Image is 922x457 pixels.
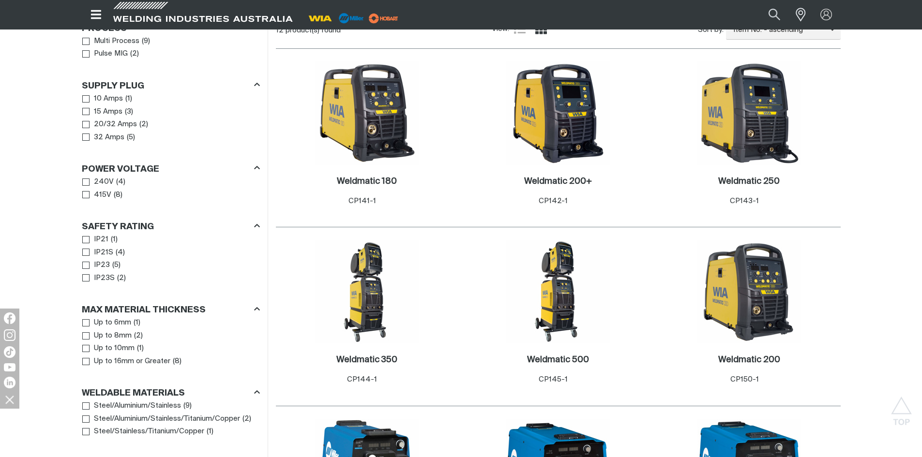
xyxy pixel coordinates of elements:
button: Scroll to top [891,397,912,418]
h3: Safety Rating [82,221,154,233]
span: ( 5 ) [127,132,135,143]
img: Weldmatic 200+ [506,61,610,165]
span: IP21S [94,247,113,258]
span: 10 Amps [94,93,123,104]
span: Up to 8mm [94,330,132,341]
span: Up to 16mm or Greater [94,356,170,367]
h2: Weldmatic 500 [527,355,589,364]
img: TikTok [4,346,15,358]
span: Up to 6mm [94,317,131,328]
span: 415V [94,190,111,201]
img: Instagram [4,329,15,341]
span: ( 8 ) [114,190,122,201]
span: ( 2 ) [242,413,251,425]
span: CP141-1 [348,197,376,205]
ul: Safety Rating [82,233,259,284]
ul: Max Material Thickness [82,316,259,368]
span: ( 3 ) [125,106,133,118]
a: Weldmatic 180 [337,176,397,187]
span: IP23 [94,260,110,271]
h2: Weldmatic 180 [337,177,397,186]
span: 20/32 Amps [94,119,137,130]
span: CP144-1 [347,376,377,383]
div: Safety Rating [82,220,260,233]
a: IP21S [82,246,114,259]
span: 32 Amps [94,132,124,143]
span: Pulse MIG [94,48,128,59]
a: 20/32 Amps [82,118,137,131]
ul: Process [82,35,259,60]
span: 15 Amps [94,106,122,118]
h3: Power Voltage [82,164,159,175]
span: ( 1 ) [125,93,132,104]
span: IP23S [94,273,115,284]
span: ( 9 ) [183,400,192,412]
a: Weldmatic 200+ [524,176,592,187]
img: hide socials [1,391,18,408]
span: Steel/Aluminium/Stainless/Titanium/Copper [94,413,240,425]
h3: Weldable Materials [82,388,185,399]
ul: Power Voltage [82,176,259,201]
span: ( 9 ) [142,36,150,47]
span: ( 2 ) [134,330,143,341]
a: Weldmatic 250 [718,176,780,187]
a: Weldmatic 500 [527,354,589,366]
span: ( 1 ) [111,234,118,245]
h3: Supply Plug [82,81,144,92]
span: Steel/Stainless/Titanium/Copper [94,426,204,437]
div: Weldable Materials [82,386,260,399]
img: YouTube [4,363,15,371]
div: 12 [276,26,492,35]
a: Steel/Stainless/Titanium/Copper [82,425,205,438]
img: LinkedIn [4,377,15,388]
span: product(s) found [286,27,341,34]
a: Up to 6mm [82,316,132,329]
img: Weldmatic 250 [697,61,801,165]
ul: Weldable Materials [82,399,259,438]
a: Multi Process [82,35,140,48]
a: IP23S [82,272,115,285]
span: 240V [94,177,114,188]
img: miller [366,11,401,26]
div: Supply Plug [82,79,260,92]
a: IP23 [82,259,110,272]
a: Up to 10mm [82,342,135,355]
a: Up to 8mm [82,329,132,342]
span: ( 2 ) [130,48,139,59]
section: Product list controls [276,18,841,43]
span: Steel/Aluminium/Stainless [94,400,181,412]
a: Up to 16mm or Greater [82,355,171,368]
span: ( 4 ) [116,247,125,258]
a: 10 Amps [82,92,123,105]
span: ( 1 ) [207,426,213,437]
img: Weldmatic 500 [506,240,610,343]
span: CP142-1 [539,197,568,205]
a: Weldmatic 200 [718,354,780,366]
h2: Weldmatic 250 [718,177,780,186]
img: Facebook [4,312,15,324]
span: CP145-1 [539,376,568,383]
h2: Weldmatic 200 [718,355,780,364]
a: miller [366,15,401,22]
div: Power Voltage [82,162,260,176]
span: ( 2 ) [139,119,148,130]
span: IP21 [94,234,108,245]
a: 15 Amps [82,105,123,118]
a: Steel/Aluminium/Stainless/Titanium/Copper [82,413,241,426]
a: Steel/Aluminium/Stainless [82,399,181,413]
img: Weldmatic 180 [315,61,419,165]
a: 32 Amps [82,131,125,144]
span: Item No. - ascending [726,25,830,36]
span: ( 8 ) [173,356,181,367]
a: 240V [82,176,114,189]
img: Weldmatic 350 [315,240,419,343]
a: IP21 [82,233,109,246]
input: Product name or item number... [745,4,790,26]
div: Max Material Thickness [82,303,260,316]
a: Pulse MIG [82,47,128,60]
span: ( 4 ) [116,177,125,188]
a: 415V [82,189,112,202]
a: Weldmatic 350 [336,354,397,366]
span: ( 5 ) [112,260,121,271]
span: Up to 10mm [94,343,135,354]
